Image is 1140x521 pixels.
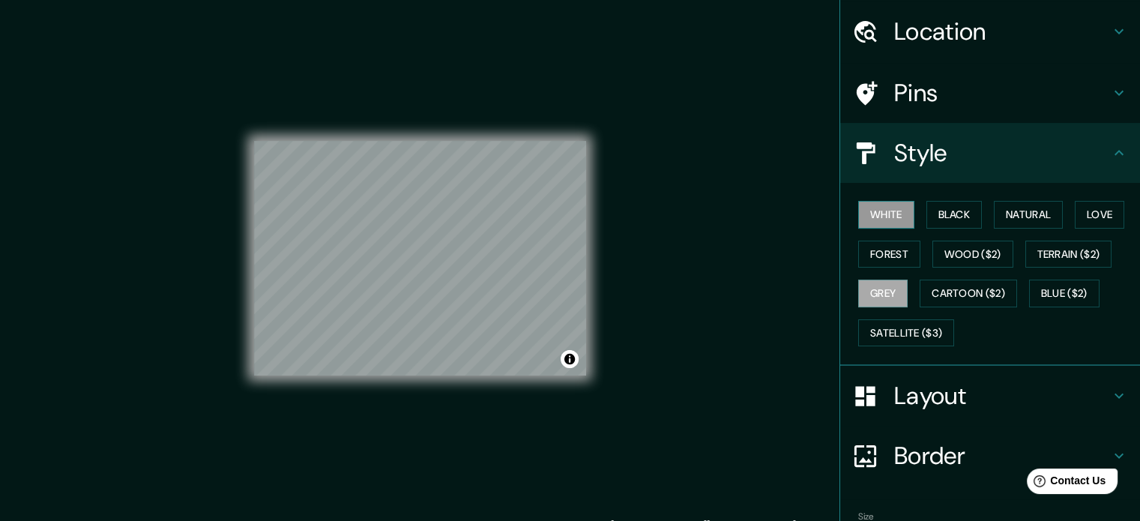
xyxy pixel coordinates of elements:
button: Grey [858,280,908,307]
button: Toggle attribution [561,350,579,368]
h4: Style [894,138,1110,168]
h4: Layout [894,381,1110,411]
canvas: Map [254,141,586,376]
button: Satellite ($3) [858,319,954,347]
h4: Location [894,16,1110,46]
div: Pins [840,63,1140,123]
h4: Border [894,441,1110,471]
button: Wood ($2) [932,241,1013,268]
div: Style [840,123,1140,183]
div: Location [840,1,1140,61]
div: Border [840,426,1140,486]
button: Blue ($2) [1029,280,1100,307]
button: Cartoon ($2) [920,280,1017,307]
iframe: Help widget launcher [1007,463,1124,505]
h4: Pins [894,78,1110,108]
button: White [858,201,914,229]
button: Love [1075,201,1124,229]
button: Forest [858,241,920,268]
button: Black [926,201,983,229]
button: Natural [994,201,1063,229]
div: Layout [840,366,1140,426]
button: Terrain ($2) [1025,241,1112,268]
